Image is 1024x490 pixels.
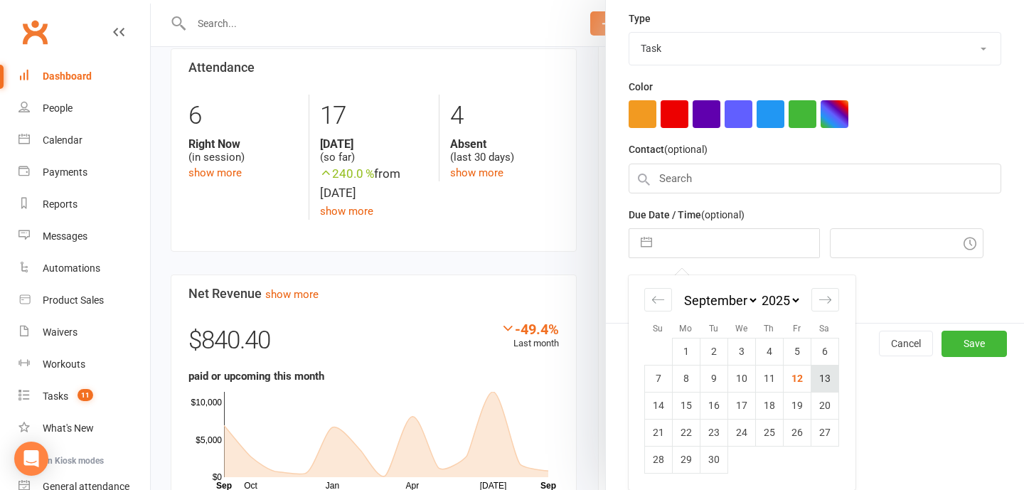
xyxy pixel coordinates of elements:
[755,392,783,419] td: Thursday, September 18, 2025
[644,446,672,473] td: Sunday, September 28, 2025
[679,324,692,334] small: Mo
[18,220,150,252] a: Messages
[783,419,811,446] td: Friday, September 26, 2025
[811,365,838,392] td: Saturday, September 13, 2025
[700,392,727,419] td: Tuesday, September 16, 2025
[629,79,653,95] label: Color
[43,134,82,146] div: Calendar
[644,288,672,311] div: Move backward to switch to the previous month.
[43,326,78,338] div: Waivers
[811,288,839,311] div: Move forward to switch to the next month.
[709,324,718,334] small: Tu
[43,230,87,242] div: Messages
[629,164,1001,193] input: Search
[18,348,150,380] a: Workouts
[629,272,711,287] label: Email preferences
[18,316,150,348] a: Waivers
[629,275,855,490] div: Calendar
[644,392,672,419] td: Sunday, September 14, 2025
[664,144,708,155] small: (optional)
[629,142,708,157] label: Contact
[672,392,700,419] td: Monday, September 15, 2025
[18,92,150,124] a: People
[18,156,150,188] a: Payments
[811,338,838,365] td: Saturday, September 6, 2025
[629,11,651,26] label: Type
[43,358,85,370] div: Workouts
[727,392,755,419] td: Wednesday, September 17, 2025
[735,324,747,334] small: We
[700,419,727,446] td: Tuesday, September 23, 2025
[43,390,68,402] div: Tasks
[672,446,700,473] td: Monday, September 29, 2025
[701,209,745,220] small: (optional)
[644,419,672,446] td: Sunday, September 21, 2025
[942,331,1007,356] button: Save
[783,365,811,392] td: Friday, September 12, 2025
[819,324,829,334] small: Sa
[672,419,700,446] td: Monday, September 22, 2025
[43,70,92,82] div: Dashboard
[755,365,783,392] td: Thursday, September 11, 2025
[14,442,48,476] div: Open Intercom Messenger
[755,419,783,446] td: Thursday, September 25, 2025
[700,446,727,473] td: Tuesday, September 30, 2025
[43,294,104,306] div: Product Sales
[879,331,933,356] button: Cancel
[811,392,838,419] td: Saturday, September 20, 2025
[793,324,801,334] small: Fr
[18,60,150,92] a: Dashboard
[18,124,150,156] a: Calendar
[78,389,93,401] span: 11
[43,262,100,274] div: Automations
[727,365,755,392] td: Wednesday, September 10, 2025
[43,198,78,210] div: Reports
[783,392,811,419] td: Friday, September 19, 2025
[727,419,755,446] td: Wednesday, September 24, 2025
[43,166,87,178] div: Payments
[18,188,150,220] a: Reports
[43,102,73,114] div: People
[644,365,672,392] td: Sunday, September 7, 2025
[653,324,663,334] small: Su
[755,338,783,365] td: Thursday, September 4, 2025
[629,207,745,223] label: Due Date / Time
[764,324,774,334] small: Th
[18,380,150,412] a: Tasks 11
[727,338,755,365] td: Wednesday, September 3, 2025
[17,14,53,50] a: Clubworx
[18,252,150,284] a: Automations
[43,422,94,434] div: What's New
[811,419,838,446] td: Saturday, September 27, 2025
[18,412,150,444] a: What's New
[700,338,727,365] td: Tuesday, September 2, 2025
[783,338,811,365] td: Friday, September 5, 2025
[18,284,150,316] a: Product Sales
[700,365,727,392] td: Tuesday, September 9, 2025
[672,338,700,365] td: Monday, September 1, 2025
[672,365,700,392] td: Monday, September 8, 2025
